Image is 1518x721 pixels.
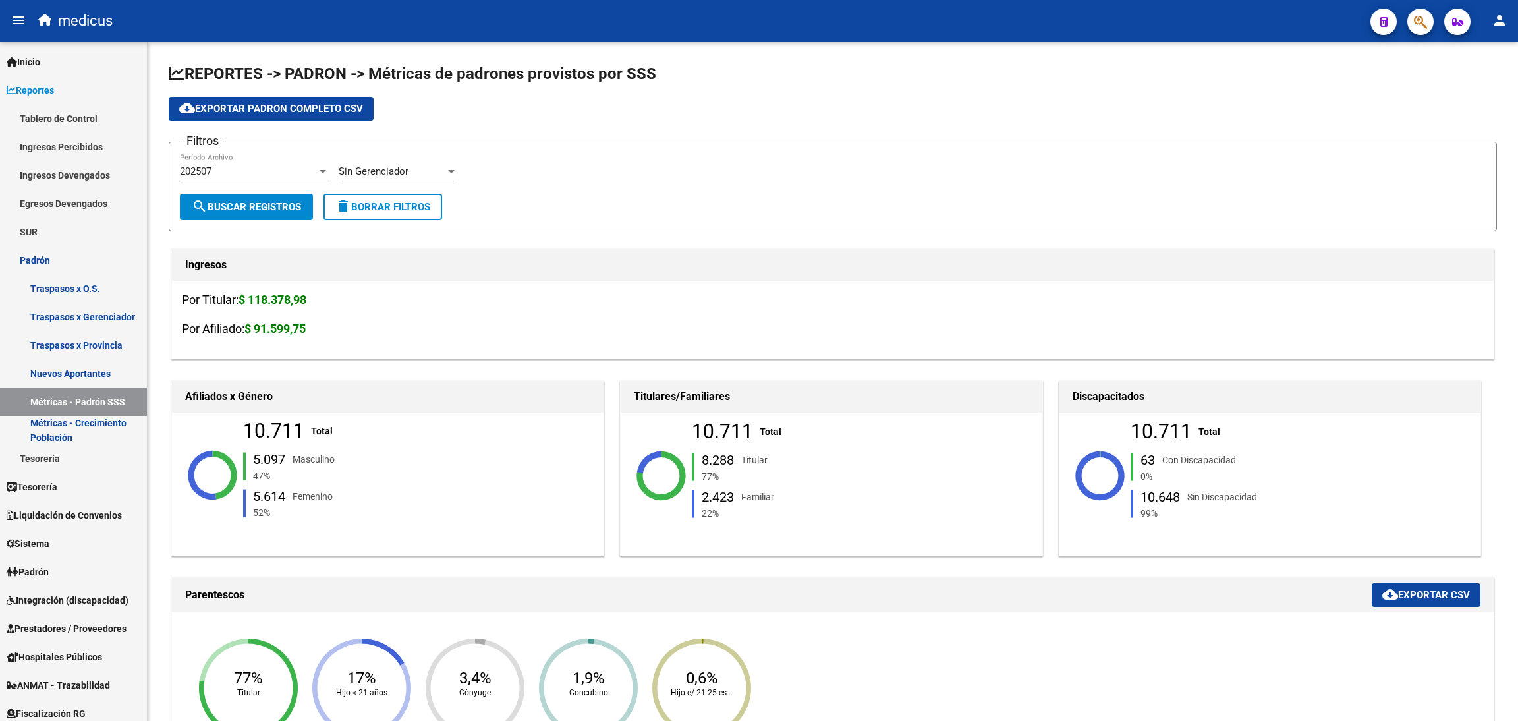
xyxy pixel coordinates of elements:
div: 77% [699,469,868,484]
mat-icon: cloud_download [1382,587,1398,602]
span: REPORTES -> PADRON -> Métricas de padrones provistos por SSS [169,65,656,83]
text: 0,6% [686,669,718,687]
span: Sin Gerenciador [339,165,408,177]
span: Prestadores / Proveedores [7,621,126,636]
span: Hospitales Públicos [7,650,102,664]
span: Borrar Filtros [335,201,430,213]
mat-icon: delete [335,198,351,214]
div: Masculino [293,451,335,466]
div: Total [760,424,781,439]
div: Titular [741,452,768,467]
div: Con Discapacidad [1162,452,1236,467]
iframe: Intercom live chat [1473,676,1505,708]
span: Exportar Padron Completo CSV [179,103,363,115]
mat-icon: person [1492,13,1507,28]
text: 1,9% [573,669,605,687]
div: 63 [1140,453,1155,467]
button: Exportar Padron Completo CSV [169,97,374,121]
strong: $ 91.599,75 [244,322,306,335]
span: medicus [58,7,113,36]
mat-icon: cloud_download [179,100,195,116]
div: 99% [1138,506,1307,521]
span: Exportar CSV [1382,589,1470,601]
text: Hijo e/ 21-25 es... [671,688,733,697]
div: 5.614 [253,490,285,503]
text: 17% [347,669,376,687]
h1: Titulares/Familiares [634,386,1028,407]
span: Inicio [7,55,40,69]
h3: Por Titular: [182,291,1484,309]
text: Concubino [569,688,608,697]
div: Familiar [741,490,774,504]
span: Buscar Registros [192,201,301,213]
h1: Ingresos [185,254,1480,275]
div: 10.711 [692,424,753,439]
div: Femenino [293,489,333,504]
span: Integración (discapacidad) [7,593,128,608]
h3: Por Afiliado: [182,320,1484,338]
button: Buscar Registros [180,194,313,220]
div: 10.711 [243,423,304,438]
button: Exportar CSV [1372,583,1480,607]
text: Hijo < 21 años [336,688,387,697]
span: Padrón [7,565,49,579]
span: Reportes [7,83,54,98]
h1: Parentescos [185,585,1372,606]
div: 5.097 [253,452,285,465]
strong: $ 118.378,98 [239,293,306,306]
span: 202507 [180,165,211,177]
span: ANMAT - Trazabilidad [7,678,110,693]
text: 77% [234,669,263,687]
span: Fiscalización RG [7,707,86,721]
div: 8.288 [702,453,734,467]
h3: Filtros [180,132,225,150]
div: Sin Discapacidad [1187,490,1257,504]
div: Total [1198,424,1220,439]
div: 22% [699,506,868,521]
span: Liquidación de Convenios [7,508,122,523]
div: 2.423 [702,490,734,504]
text: Cónyuge [459,688,491,697]
div: 10.648 [1140,490,1180,504]
span: Sistema [7,536,49,551]
div: 52% [250,505,419,520]
div: 10.711 [1131,424,1192,439]
text: Titular [237,688,260,697]
div: 0% [1138,469,1307,484]
mat-icon: search [192,198,208,214]
div: Total [311,423,333,438]
mat-icon: menu [11,13,26,28]
h1: Afiliados x Género [185,386,590,407]
div: 47% [250,468,419,482]
h1: Discapacitados [1073,386,1467,407]
span: Tesorería [7,480,57,494]
button: Borrar Filtros [323,194,442,220]
text: 3,4% [459,669,492,687]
